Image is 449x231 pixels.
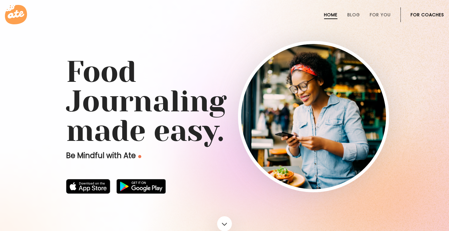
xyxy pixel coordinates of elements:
[66,151,238,161] p: Be Mindful with Ate
[370,12,391,17] a: For You
[66,179,110,194] img: badge-download-apple.svg
[347,12,360,17] a: Blog
[241,44,386,189] img: home-hero-img-rounded.png
[66,57,383,146] h1: Food Journaling made easy.
[116,179,166,194] img: badge-download-google.png
[411,12,444,17] a: For Coaches
[324,12,338,17] a: Home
